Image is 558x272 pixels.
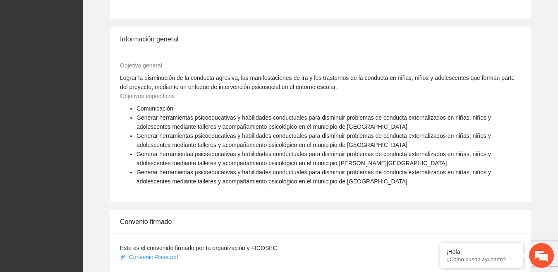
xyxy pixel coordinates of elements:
span: Generar herramientas psicoeducativas y habilidades conductuales para disminuir problemas de condu... [137,132,491,148]
div: ¡Hola! [446,248,517,255]
div: Convenio firmado [120,210,521,233]
span: Objetivo general [120,62,162,69]
span: Generar herramientas psicoeducativas y habilidades conductuales para disminuir problemas de condu... [137,169,491,185]
span: Estamos en línea. [48,89,114,172]
span: Objetivos específicos [120,93,175,99]
span: paper-clip [120,254,126,260]
div: Información general [120,27,521,51]
span: Generar herramientas psicoeducativas y habilidades conductuales para disminuir problemas de condu... [137,114,491,130]
span: Generar herramientas psicoeducativas y habilidades conductuales para disminuir problemas de condu... [137,151,491,166]
span: Lograr la disminución de la conducta agresiva, las manifestaciones de ira y los trastornos de la ... [120,75,515,90]
span: Este es el convenido firmado por tu organización y FICOSEC [120,245,277,251]
div: Chatee con nosotros ahora [43,42,139,53]
textarea: Escriba su mensaje y pulse “Intro” [4,183,158,212]
a: Convenio Rake.pdf [120,254,180,260]
span: Comunicación [137,105,173,112]
p: ¿Cómo puedo ayudarte? [446,256,517,262]
div: Minimizar ventana de chat en vivo [136,4,156,24]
